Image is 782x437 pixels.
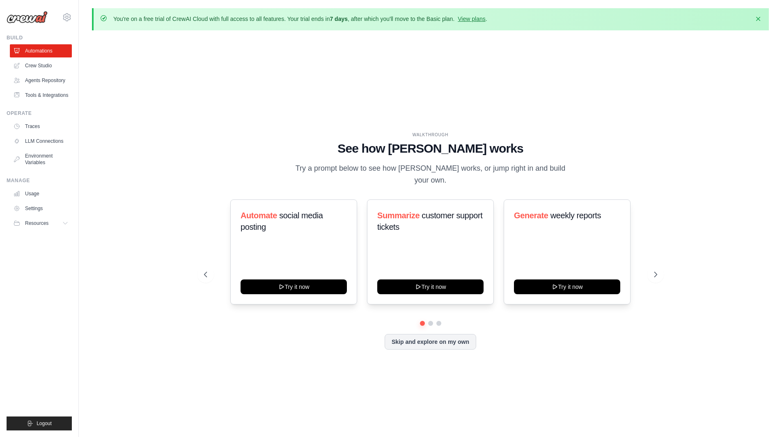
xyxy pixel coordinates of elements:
[7,11,48,23] img: Logo
[458,16,485,22] a: View plans
[10,217,72,230] button: Resources
[241,211,323,231] span: social media posting
[25,220,48,227] span: Resources
[330,16,348,22] strong: 7 days
[204,132,657,138] div: WALKTHROUGH
[514,279,620,294] button: Try it now
[10,44,72,57] a: Automations
[10,135,72,148] a: LLM Connections
[377,211,420,220] span: Summarize
[514,211,548,220] span: Generate
[550,211,601,220] span: weekly reports
[10,120,72,133] a: Traces
[241,279,347,294] button: Try it now
[377,211,482,231] span: customer support tickets
[204,141,657,156] h1: See how [PERSON_NAME] works
[241,211,277,220] span: Automate
[385,334,476,350] button: Skip and explore on my own
[10,59,72,72] a: Crew Studio
[10,89,72,102] a: Tools & Integrations
[10,74,72,87] a: Agents Repository
[377,279,484,294] button: Try it now
[10,187,72,200] a: Usage
[7,34,72,41] div: Build
[7,110,72,117] div: Operate
[10,202,72,215] a: Settings
[10,149,72,169] a: Environment Variables
[293,162,569,187] p: Try a prompt below to see how [PERSON_NAME] works, or jump right in and build your own.
[7,177,72,184] div: Manage
[37,420,52,427] span: Logout
[7,416,72,430] button: Logout
[113,15,487,23] p: You're on a free trial of CrewAI Cloud with full access to all features. Your trial ends in , aft...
